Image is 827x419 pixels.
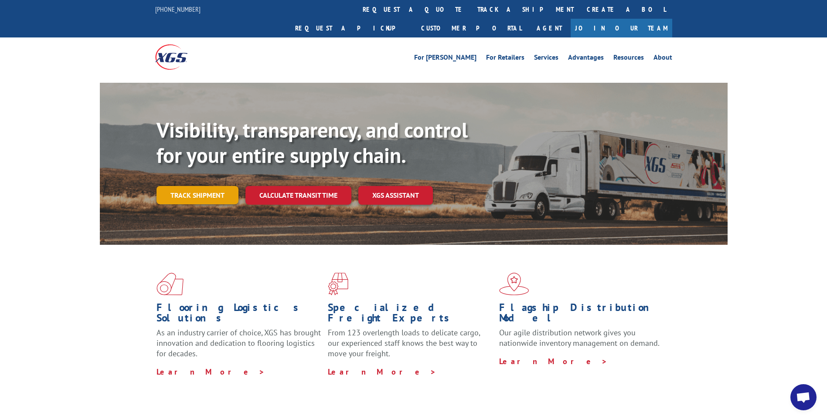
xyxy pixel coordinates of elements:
a: Agent [528,19,571,37]
p: From 123 overlength loads to delicate cargo, our experienced staff knows the best way to move you... [328,328,493,366]
a: Learn More > [157,367,265,377]
h1: Specialized Freight Experts [328,302,493,328]
a: About [653,54,672,64]
a: Resources [613,54,644,64]
a: Track shipment [157,186,238,204]
a: For Retailers [486,54,524,64]
a: Join Our Team [571,19,672,37]
a: Customer Portal [415,19,528,37]
a: For [PERSON_NAME] [414,54,476,64]
a: Calculate transit time [245,186,351,205]
b: Visibility, transparency, and control for your entire supply chain. [157,116,468,169]
a: Advantages [568,54,604,64]
img: xgs-icon-total-supply-chain-intelligence-red [157,273,184,295]
a: Request a pickup [289,19,415,37]
a: Services [534,54,558,64]
span: Our agile distribution network gives you nationwide inventory management on demand. [499,328,660,348]
h1: Flagship Distribution Model [499,302,664,328]
a: [PHONE_NUMBER] [155,5,201,14]
a: XGS ASSISTANT [358,186,433,205]
div: Open chat [790,384,817,410]
a: Learn More > [328,367,436,377]
h1: Flooring Logistics Solutions [157,302,321,328]
span: As an industry carrier of choice, XGS has brought innovation and dedication to flooring logistics... [157,328,321,358]
img: xgs-icon-focused-on-flooring-red [328,273,348,295]
a: Learn More > [499,356,608,366]
img: xgs-icon-flagship-distribution-model-red [499,273,529,295]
